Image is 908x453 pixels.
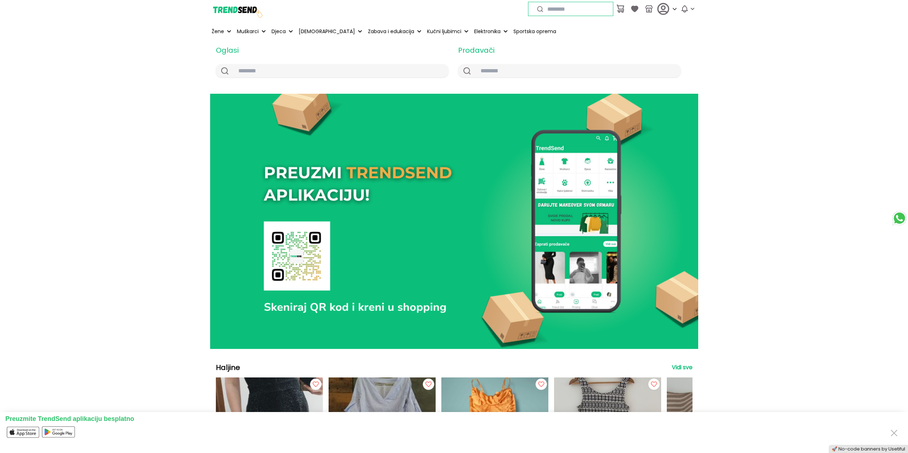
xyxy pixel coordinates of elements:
[272,28,286,35] p: Djeca
[5,415,134,422] span: Preuzmite TrendSend aplikaciju besplatno
[237,28,259,35] p: Muškarci
[427,28,461,35] p: Kućni ljubimci
[888,426,900,439] button: Close
[366,24,423,39] button: Zabava i edukacija
[270,24,294,39] button: Djeca
[474,28,501,35] p: Elektronika
[235,24,267,39] button: Muškarci
[473,24,509,39] button: Elektronika
[534,377,548,392] img: follow button
[647,377,661,392] img: follow button
[426,24,470,39] button: Kućni ljubimci
[216,364,240,371] h2: Haljine
[672,363,693,372] a: Vidi sve
[512,24,558,39] a: Sportska oprema
[216,45,448,56] h2: Oglasi
[832,446,905,452] a: 🚀 No-code banners by Usetiful
[299,28,355,35] p: [DEMOGRAPHIC_DATA]
[210,24,233,39] button: Žene
[210,94,698,349] img: image
[368,28,414,35] p: Zabava i edukacija
[212,28,224,35] p: Žene
[458,45,681,56] h2: Prodavači
[309,377,323,392] img: follow button
[421,377,436,392] img: follow button
[297,24,364,39] button: [DEMOGRAPHIC_DATA]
